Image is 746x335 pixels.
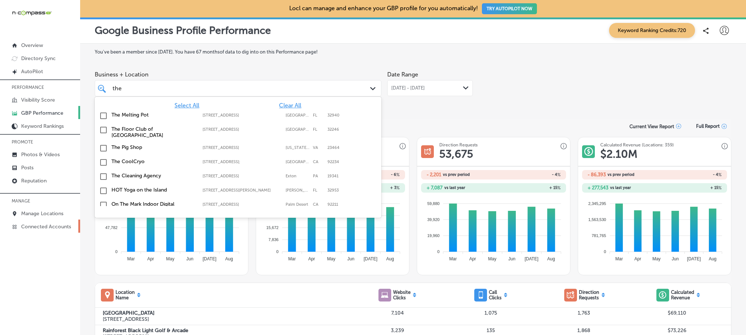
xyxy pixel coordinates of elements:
[21,123,64,129] p: Keyword Rankings
[327,188,339,193] label: 32953
[439,142,478,147] h3: Direction Requests
[186,256,193,261] tspan: Jun
[609,23,695,38] span: Keyword Ranking Credits: 720
[21,55,56,62] p: Directory Sync
[203,202,282,207] label: 77564 Country Club Drive, Bldg A, Ste 246
[635,256,641,261] tspan: Apr
[95,71,381,78] span: Business + Location
[286,113,309,118] label: Melbourne
[111,173,195,179] label: The Cleaning Agency
[592,233,606,238] tspan: 781,765
[203,159,282,164] label: 67555 E Palm Canyon Dr Suite E103;
[103,327,351,334] label: Rainforest Black Light Golf & Arcade
[348,256,354,261] tspan: Jun
[386,256,394,261] tspan: Aug
[652,256,661,261] tspan: May
[588,201,606,205] tspan: 2,345,295
[313,188,324,193] label: FL
[588,172,606,177] h2: - 86,393
[21,178,47,184] p: Reputation
[525,256,538,261] tspan: [DATE]
[629,124,674,129] p: Current View Report
[115,289,135,300] p: Location Name
[327,113,339,118] label: 32940
[313,145,324,150] label: VA
[427,233,440,238] tspan: 19,960
[608,173,635,177] span: vs prev period
[21,68,43,75] p: AutoPilot
[672,256,679,261] tspan: Jun
[547,256,555,261] tspan: Aug
[687,256,701,261] tspan: [DATE]
[279,102,301,109] span: Clear All
[95,24,271,36] p: Google Business Profile Performance
[95,49,731,55] label: You've been a member since [DATE] . You have 67 months of data to dig into on this Performance page!
[21,224,71,230] p: Connected Accounts
[709,256,716,261] tspan: Aug
[427,201,440,205] tspan: 59,880
[387,71,418,78] label: Date Range
[427,185,443,190] h2: + 7,087
[600,147,637,161] h1: $ 2.10M
[443,173,470,177] span: vs prev period
[604,249,606,254] tspan: 0
[313,127,324,132] label: FL
[351,310,444,316] p: 7,104
[449,256,457,261] tspan: Mar
[671,289,694,300] p: Calculated Revenue
[105,225,118,230] tspan: 47,782
[600,142,674,147] h3: Calculated Revenue (Locations: 359)
[115,249,118,254] tspan: 0
[655,185,722,190] h2: + 15
[482,3,537,14] button: TRY AUTOPILOT NOW
[21,97,55,103] p: Visibility Score
[288,256,296,261] tspan: Mar
[203,127,282,132] label: 11840 Beach Blvd #7
[494,185,561,190] h2: + 15
[225,256,233,261] tspan: Aug
[203,113,282,118] label: 2230 Town Center Ave; Ste 101
[396,172,400,177] span: %
[203,145,282,150] label: 6637 INDIAN RIVER RD
[489,289,502,300] p: Call Clicks
[166,256,174,261] tspan: May
[610,186,631,190] span: vs last year
[655,172,722,177] h2: - 4
[557,185,561,190] span: %
[509,256,515,261] tspan: Jun
[203,174,282,178] label: 35 E Uwchlan Ave Suite 322
[276,249,279,254] tspan: 0
[111,112,195,118] label: The Melting Pot
[111,158,195,165] label: The CoolCryo
[286,188,309,193] label: Merritt Island
[696,123,720,129] span: Full Report
[494,172,561,177] h2: - 4
[286,127,309,132] label: Jacksonville
[21,165,34,171] p: Posts
[718,185,722,190] span: %
[631,327,724,334] p: $73,226
[631,310,724,316] p: $69,110
[21,210,63,217] p: Manage Locations
[327,145,339,150] label: 23464
[286,202,309,207] label: Palm Desert
[174,102,199,109] span: Select All
[286,145,309,150] label: VIRGINIA BEACH
[111,201,195,213] label: On The Mark Indoor Digital Advertising Network
[444,327,537,334] p: 135
[313,202,324,207] label: CA
[308,256,315,261] tspan: Apr
[396,185,400,190] span: %
[111,126,195,138] label: The Floor Club of Jacksonville
[103,316,351,322] p: [STREET_ADDRESS]
[444,310,537,316] p: 1,075
[313,113,324,118] label: FL
[21,110,63,116] p: GBP Performance
[444,186,465,190] span: vs last year
[488,256,496,261] tspan: May
[579,289,599,300] p: Direction Requests
[21,42,43,48] p: Overview
[327,174,338,178] label: 19341
[21,151,60,158] p: Photos & Videos
[111,144,195,150] label: The Pig Shop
